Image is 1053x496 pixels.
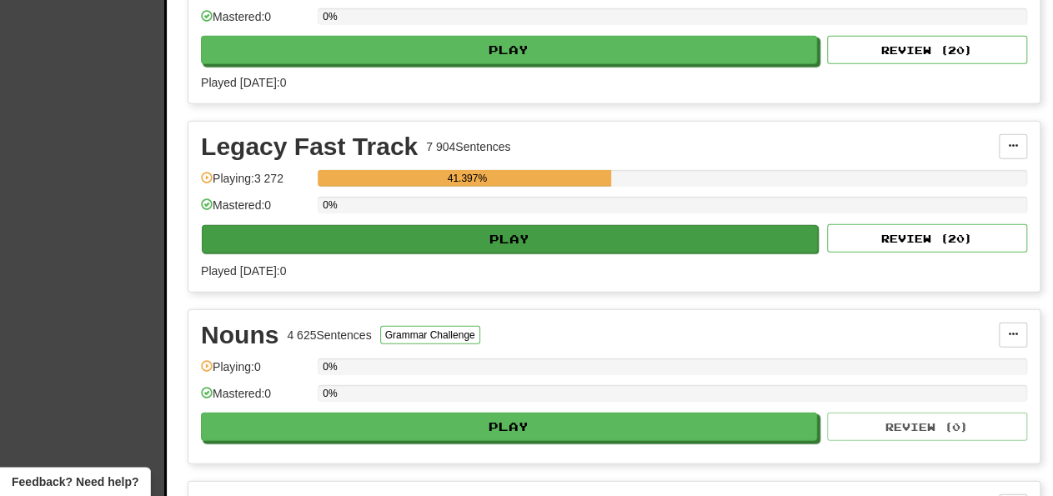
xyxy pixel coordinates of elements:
span: Played [DATE]: 0 [201,76,286,89]
button: Grammar Challenge [380,326,480,344]
button: Play [201,413,817,441]
div: Playing: 0 [201,358,309,386]
div: 41.397% [323,170,611,187]
div: Playing: 3 272 [201,170,309,198]
button: Review (20) [827,36,1027,64]
div: Nouns [201,323,278,348]
button: Play [201,36,817,64]
div: Legacy Fast Track [201,134,418,159]
div: Mastered: 0 [201,8,309,36]
div: Mastered: 0 [201,385,309,413]
div: 7 904 Sentences [426,138,510,155]
button: Review (20) [827,224,1027,253]
button: Review (0) [827,413,1027,441]
div: Mastered: 0 [201,197,309,224]
div: 4 625 Sentences [287,327,371,343]
button: Play [202,225,818,253]
span: Played [DATE]: 0 [201,264,286,278]
span: Open feedback widget [12,473,138,490]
